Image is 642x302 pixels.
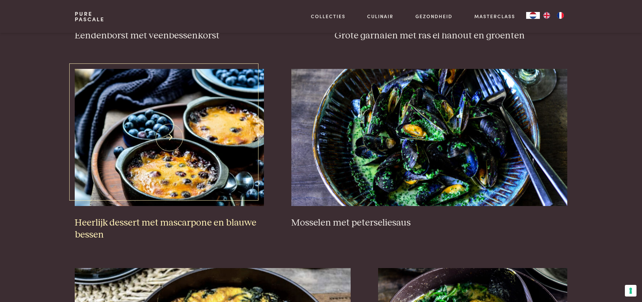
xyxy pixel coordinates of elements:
a: Collecties [311,13,346,20]
ul: Language list [540,12,567,19]
a: FR [554,12,567,19]
h3: Eendenborst met veenbessenkorst [75,30,307,42]
img: Mosselen met peterseliesaus [291,69,567,206]
a: Culinair [367,13,393,20]
aside: Language selected: Nederlands [526,12,567,19]
a: PurePascale [75,11,105,22]
h3: Heerlijk dessert met mascarpone en blauwe bessen [75,217,264,241]
a: Gezondheid [415,13,452,20]
a: EN [540,12,554,19]
h3: Grote garnalen met ras el hanout en groenten [335,30,567,42]
a: Mosselen met peterseliesaus Mosselen met peterseliesaus [291,69,567,229]
a: NL [526,12,540,19]
div: Language [526,12,540,19]
button: Uw voorkeuren voor toestemming voor trackingtechnologieën [625,285,637,297]
img: Heerlijk dessert met mascarpone en blauwe bessen [75,69,264,206]
a: Heerlijk dessert met mascarpone en blauwe bessen Heerlijk dessert met mascarpone en blauwe bessen [75,69,264,241]
h3: Mosselen met peterseliesaus [291,217,567,229]
a: Masterclass [474,13,515,20]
